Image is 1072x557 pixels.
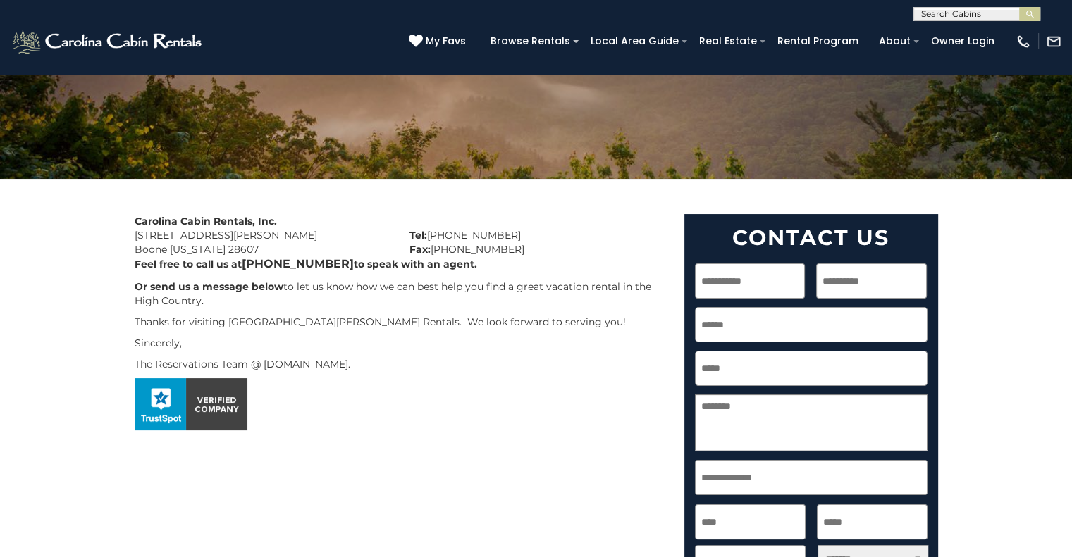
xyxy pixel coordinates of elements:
[770,30,865,52] a: Rental Program
[135,315,663,329] p: Thanks for visiting [GEOGRAPHIC_DATA][PERSON_NAME] Rentals. We look forward to serving you!
[135,378,247,430] img: seal_horizontal.png
[872,30,918,52] a: About
[924,30,1002,52] a: Owner Login
[135,280,663,308] p: to let us know how we can best help you find a great vacation rental in the High Country.
[409,243,431,256] strong: Fax:
[409,34,469,49] a: My Favs
[399,214,674,256] div: [PHONE_NUMBER] [PHONE_NUMBER]
[1046,34,1061,49] img: mail-regular-white.png
[354,258,477,270] b: to speak with an agent.
[242,257,354,270] b: [PHONE_NUMBER]
[692,30,764,52] a: Real Estate
[409,229,427,242] strong: Tel:
[135,258,242,270] b: Feel free to call us at
[695,225,928,251] h2: Contact Us
[135,280,283,293] b: Or send us a message below
[11,27,206,56] img: White-1-2.png
[135,336,663,350] p: Sincerely,
[483,30,577,52] a: Browse Rentals
[135,215,277,227] strong: Carolina Cabin Rentals, Inc.
[1016,34,1031,49] img: phone-regular-white.png
[135,357,663,371] p: The Reservations Team @ [DOMAIN_NAME].
[124,214,399,256] div: [STREET_ADDRESS][PERSON_NAME] Boone [US_STATE] 28607
[426,34,466,49] span: My Favs
[584,30,686,52] a: Local Area Guide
